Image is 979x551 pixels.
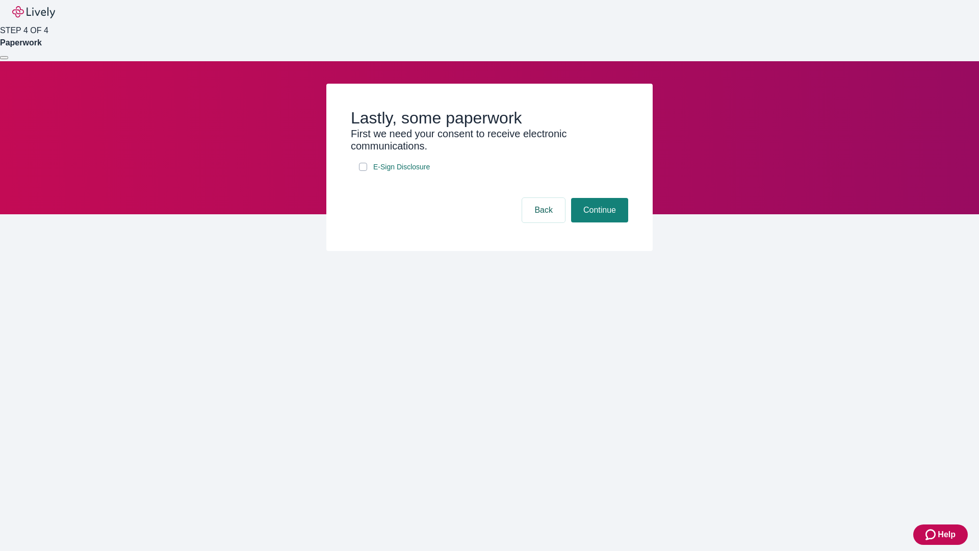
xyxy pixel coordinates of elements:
a: e-sign disclosure document [371,161,432,173]
button: Back [522,198,565,222]
img: Lively [12,6,55,18]
svg: Zendesk support icon [925,529,938,541]
button: Zendesk support iconHelp [913,524,968,545]
span: E-Sign Disclosure [373,162,430,172]
h2: Lastly, some paperwork [351,108,628,128]
span: Help [938,529,956,541]
h3: First we need your consent to receive electronic communications. [351,128,628,152]
button: Continue [571,198,628,222]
